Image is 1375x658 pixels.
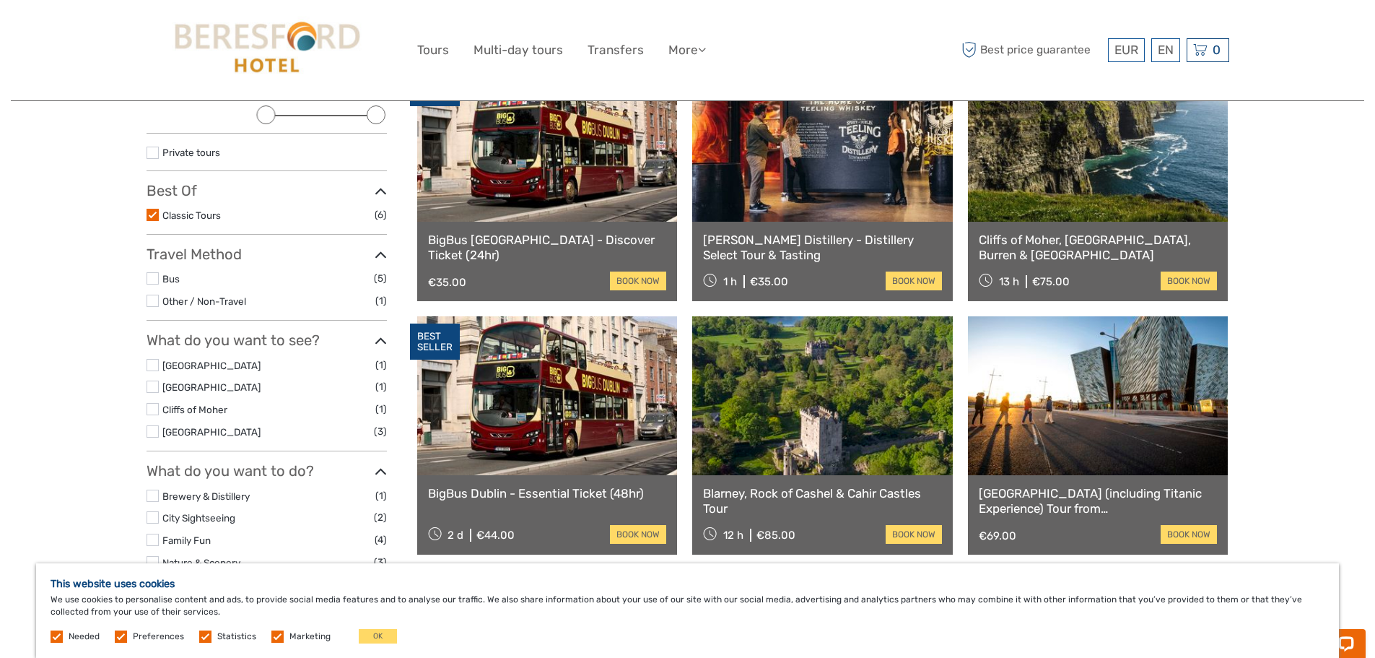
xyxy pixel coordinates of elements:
span: (3) [374,423,387,440]
span: EUR [1114,43,1138,57]
div: €35.00 [750,275,788,288]
h5: This website uses cookies [51,578,1324,590]
button: Open LiveChat chat widget [166,22,183,40]
a: book now [610,272,666,290]
div: €69.00 [979,529,1016,542]
a: Cliffs of Moher [162,404,227,415]
a: [GEOGRAPHIC_DATA] [162,360,261,371]
span: (4) [375,532,387,548]
div: €35.00 [428,276,466,289]
span: (1) [375,293,387,309]
span: (1) [375,378,387,395]
div: €44.00 [476,529,515,542]
a: Nature & Scenery [162,557,240,568]
span: (1) [375,401,387,417]
label: Statistics [217,631,256,643]
a: Blarney, Rock of Cashel & Cahir Castles Tour [703,486,942,516]
div: €75.00 [1032,275,1070,288]
span: (1) [375,488,387,504]
label: Marketing [289,631,331,643]
a: [GEOGRAPHIC_DATA] [162,381,261,393]
a: Family Fun [162,534,211,546]
span: 1 h [723,275,737,288]
a: City Sightseeing [162,512,235,524]
div: €85.00 [756,529,795,542]
span: 12 h [723,529,743,542]
div: BEST SELLER [410,324,460,360]
div: EN [1151,38,1180,62]
a: book now [610,525,666,544]
h3: Travel Method [147,246,387,263]
a: BigBus [GEOGRAPHIC_DATA] - Discover Ticket (24hr) [428,233,667,262]
div: We use cookies to personalise content and ads, to provide social media features and to analyse ou... [36,563,1339,658]
a: [GEOGRAPHIC_DATA] (including Titanic Experience) Tour from [GEOGRAPHIC_DATA] [979,486,1218,516]
span: 2 d [448,529,463,542]
a: Classic Tours [162,209,221,221]
span: 13 h [999,275,1019,288]
a: [PERSON_NAME] Distillery - Distillery Select Tour & Tasting [703,233,942,262]
a: Bus [162,273,180,285]
span: 0 [1210,43,1223,57]
a: book now [1161,525,1217,544]
img: 3107-9387c840-c0dd-4d8f-aa9a-f7ad74e173b7_logo_big.jpg [166,11,366,90]
span: (3) [374,554,387,571]
p: Chat now [20,25,163,37]
label: Needed [69,631,100,643]
a: [GEOGRAPHIC_DATA] [162,426,261,438]
a: More [668,40,706,61]
button: OK [359,629,397,644]
h3: What do you want to see? [147,332,387,349]
label: Preferences [133,631,184,643]
a: Multi-day tours [473,40,563,61]
a: Private tours [162,147,220,158]
a: Tours [417,40,449,61]
span: Best price guarantee [959,38,1104,62]
a: Transfers [588,40,644,61]
a: BigBus Dublin - Essential Ticket (48hr) [428,486,667,501]
a: book now [886,525,942,544]
a: Cliffs of Moher, [GEOGRAPHIC_DATA], Burren & [GEOGRAPHIC_DATA] [979,233,1218,262]
a: Other / Non-Travel [162,295,246,307]
span: (2) [374,509,387,526]
a: Brewery & Distillery [162,490,250,502]
span: (5) [374,270,387,287]
h3: Best Of [147,182,387,199]
span: (1) [375,357,387,373]
a: book now [886,272,942,290]
span: (6) [375,207,387,223]
h3: What do you want to do? [147,462,387,480]
a: book now [1161,272,1217,290]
